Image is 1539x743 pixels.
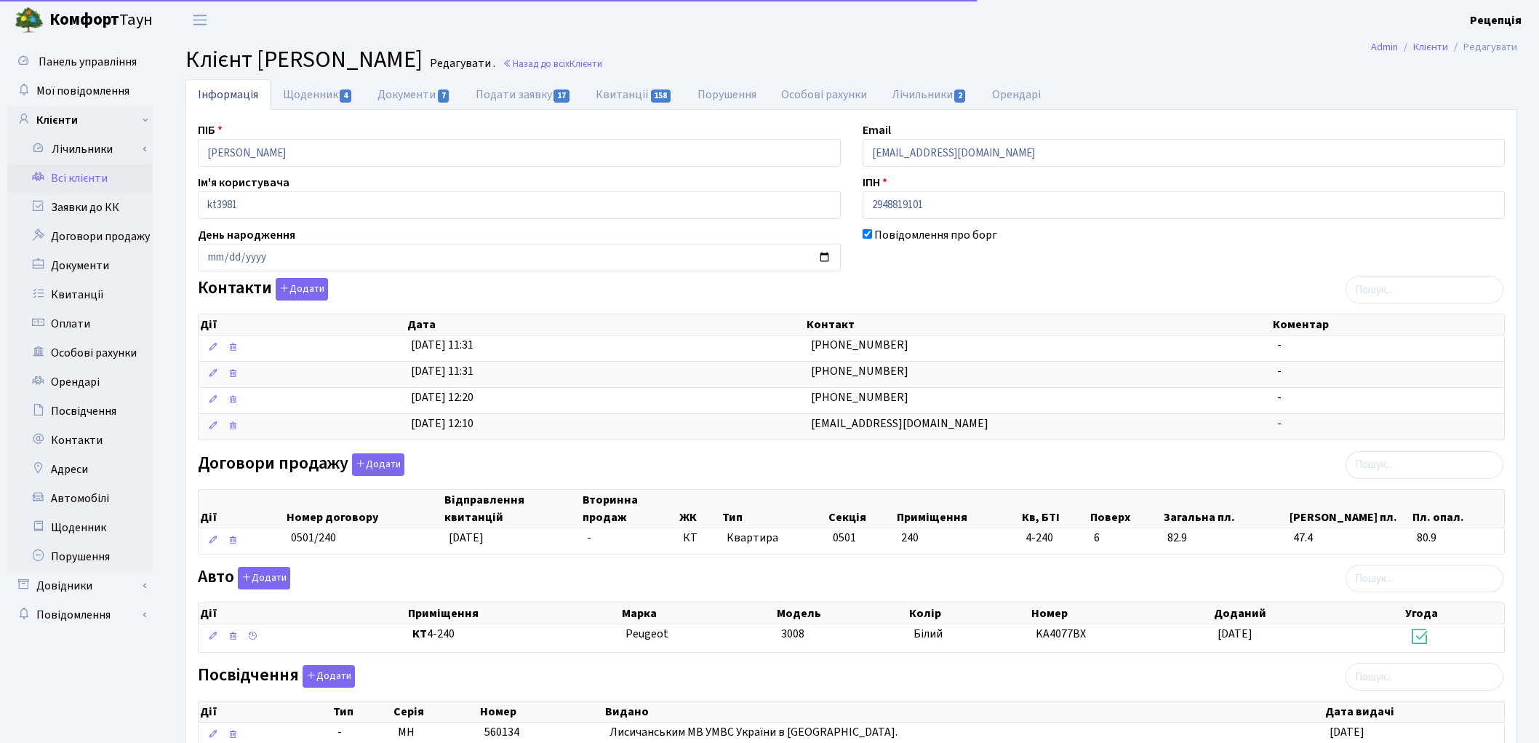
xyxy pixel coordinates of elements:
[199,490,285,528] th: Дії
[1288,490,1412,528] th: [PERSON_NAME] пл.
[908,603,1030,624] th: Колір
[980,79,1053,110] a: Орендарі
[1346,276,1503,303] input: Пошук...
[337,724,386,741] span: -
[348,450,404,476] a: Додати
[1271,314,1504,335] th: Коментар
[299,663,355,688] a: Додати
[199,702,332,722] th: Дії
[1020,490,1089,528] th: Кв, БТІ
[685,79,769,110] a: Порушення
[775,603,908,624] th: Модель
[303,665,355,688] button: Посвідчення
[1346,663,1503,691] input: Пошук...
[36,83,129,99] span: Мої повідомлення
[392,702,479,722] th: Серія
[7,542,153,571] a: Порушення
[198,278,328,301] label: Контакти
[411,389,473,405] span: [DATE] 12:20
[412,626,427,642] b: КТ
[625,626,668,642] span: Peugeot
[17,135,153,164] a: Лічильники
[811,389,908,405] span: [PHONE_NUMBER]
[620,603,776,624] th: Марка
[914,626,943,642] span: Білий
[199,603,407,624] th: Дії
[1167,530,1282,547] span: 82.9
[7,222,153,251] a: Договори продажу
[1411,490,1504,528] th: Пл. опал.
[271,79,365,110] a: Щоденник
[484,724,519,740] span: 560134
[199,314,406,335] th: Дії
[581,490,677,528] th: Вторинна продаж
[587,530,591,546] span: -
[182,8,218,32] button: Переключити навігацію
[553,90,569,103] span: 17
[7,455,153,484] a: Адреси
[1349,32,1539,63] nav: breadcrumb
[7,193,153,222] a: Заявки до КК
[198,174,289,191] label: Ім'я користувача
[1470,12,1522,29] a: Рецепція
[7,309,153,338] a: Оплати
[406,314,806,335] th: Дата
[7,571,153,600] a: Довідники
[1417,530,1498,547] span: 80.9
[463,79,583,110] a: Подати заявку
[721,490,827,528] th: Тип
[7,600,153,629] a: Повідомлення
[198,665,355,688] label: Посвідчення
[398,724,415,740] span: МН
[1277,363,1282,379] span: -
[7,76,153,106] a: Мої повідомлення
[1346,451,1503,479] input: Пошук...
[49,8,119,31] b: Комфорт
[234,565,290,590] a: Додати
[879,79,980,110] a: Лічильники
[185,79,271,110] a: Інформація
[7,251,153,280] a: Документи
[407,603,620,624] th: Приміщення
[1277,416,1282,432] span: -
[1094,530,1156,547] span: 6
[811,337,908,353] span: [PHONE_NUMBER]
[7,484,153,513] a: Автомобілі
[185,43,423,76] span: Клієнт [PERSON_NAME]
[332,702,392,722] th: Тип
[285,490,443,528] th: Номер договору
[1324,702,1504,722] th: Дата видачі
[1218,626,1252,642] span: [DATE]
[805,314,1271,335] th: Контакт
[1026,530,1082,547] span: 4-240
[479,702,604,722] th: Номер
[1277,389,1282,405] span: -
[340,90,351,103] span: 4
[954,90,966,103] span: 2
[198,567,290,589] label: Авто
[412,626,614,643] span: 4-240
[683,530,714,547] span: КТ
[276,278,328,301] button: Контакти
[811,416,988,432] span: [EMAIL_ADDRESS][DOMAIN_NAME]
[1448,39,1517,55] li: Редагувати
[7,513,153,542] a: Щоденник
[895,490,1020,528] th: Приміщення
[411,363,473,379] span: [DATE] 11:31
[1030,603,1212,624] th: Номер
[7,106,153,135] a: Клієнти
[727,530,821,547] span: Квартира
[1293,530,1405,547] span: 47.4
[604,702,1324,722] th: Видано
[769,79,879,110] a: Особові рахунки
[503,57,602,71] a: Назад до всіхКлієнти
[411,337,473,353] span: [DATE] 11:31
[7,47,153,76] a: Панель управління
[1346,565,1503,592] input: Пошук...
[39,54,137,70] span: Панель управління
[7,367,153,397] a: Орендарі
[1413,39,1448,55] a: Клієнти
[365,79,463,110] a: Документи
[583,79,684,110] a: Квитанції
[352,453,404,476] button: Договори продажу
